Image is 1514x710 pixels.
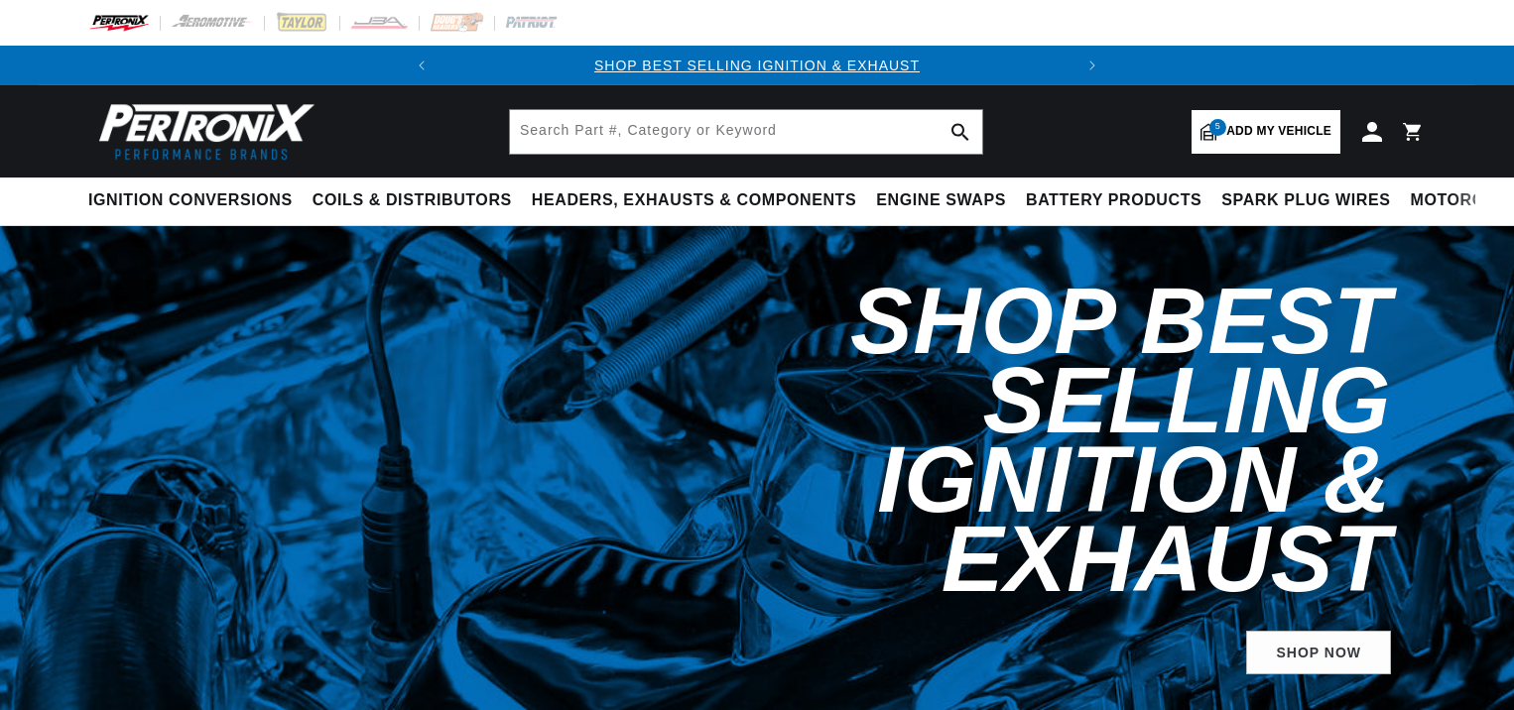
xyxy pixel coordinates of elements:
[313,190,512,211] span: Coils & Distributors
[522,177,866,224] summary: Headers, Exhausts & Components
[1016,177,1211,224] summary: Battery Products
[1072,46,1112,85] button: Translation missing: en.sections.announcements.next_announcement
[442,55,1072,76] div: Announcement
[1026,190,1201,211] span: Battery Products
[442,55,1072,76] div: 1 of 2
[1209,119,1226,136] span: 5
[402,46,442,85] button: Translation missing: en.sections.announcements.previous_announcement
[39,46,1475,85] slideshow-component: Translation missing: en.sections.announcements.announcement_bar
[594,58,920,73] a: SHOP BEST SELLING IGNITION & EXHAUST
[532,190,856,211] span: Headers, Exhausts & Components
[543,282,1391,599] h2: Shop Best Selling Ignition & Exhaust
[88,190,293,211] span: Ignition Conversions
[939,110,982,154] button: search button
[88,97,316,166] img: Pertronix
[866,177,1016,224] summary: Engine Swaps
[303,177,522,224] summary: Coils & Distributors
[1246,631,1391,675] a: SHOP NOW
[1192,110,1340,154] a: 5Add my vehicle
[1221,190,1390,211] span: Spark Plug Wires
[1211,177,1400,224] summary: Spark Plug Wires
[876,190,1006,211] span: Engine Swaps
[88,177,303,224] summary: Ignition Conversions
[1226,122,1331,141] span: Add my vehicle
[510,110,982,154] input: Search Part #, Category or Keyword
